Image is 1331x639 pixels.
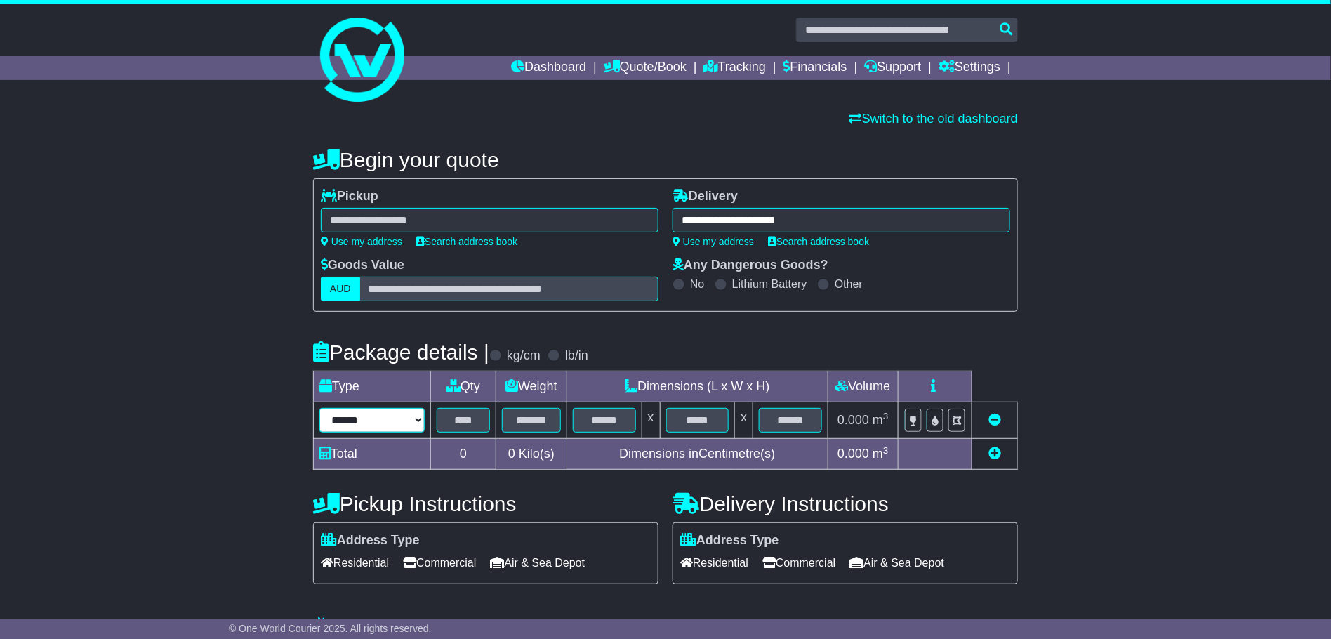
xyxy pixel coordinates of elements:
[673,189,738,204] label: Delivery
[508,447,515,461] span: 0
[673,236,754,247] a: Use my address
[604,56,687,80] a: Quote/Book
[680,552,748,574] span: Residential
[321,258,404,273] label: Goods Value
[321,236,402,247] a: Use my address
[673,258,828,273] label: Any Dangerous Goods?
[229,623,432,634] span: © One World Courier 2025. All rights reserved.
[403,552,476,574] span: Commercial
[491,552,585,574] span: Air & Sea Depot
[690,277,704,291] label: No
[673,492,1018,515] h4: Delivery Instructions
[565,348,588,364] label: lb/in
[567,371,828,402] td: Dimensions (L x W x H)
[988,413,1001,427] a: Remove this item
[988,447,1001,461] a: Add new item
[680,533,779,548] label: Address Type
[850,552,945,574] span: Air & Sea Depot
[431,371,496,402] td: Qty
[883,411,889,421] sup: 3
[873,413,889,427] span: m
[783,56,847,80] a: Financials
[507,348,541,364] label: kg/cm
[837,447,869,461] span: 0.000
[873,447,889,461] span: m
[314,439,431,470] td: Total
[313,148,1018,171] h4: Begin your quote
[496,371,567,402] td: Weight
[642,402,660,439] td: x
[313,616,1018,639] h4: Warranty & Insurance
[762,552,835,574] span: Commercial
[496,439,567,470] td: Kilo(s)
[835,277,863,291] label: Other
[321,277,360,301] label: AUD
[735,402,753,439] td: x
[321,552,389,574] span: Residential
[939,56,1000,80] a: Settings
[567,439,828,470] td: Dimensions in Centimetre(s)
[828,371,898,402] td: Volume
[883,445,889,456] sup: 3
[732,277,807,291] label: Lithium Battery
[321,533,420,548] label: Address Type
[704,56,766,80] a: Tracking
[431,439,496,470] td: 0
[321,189,378,204] label: Pickup
[313,492,658,515] h4: Pickup Instructions
[313,341,489,364] h4: Package details |
[849,112,1018,126] a: Switch to the old dashboard
[416,236,517,247] a: Search address book
[314,371,431,402] td: Type
[865,56,922,80] a: Support
[511,56,586,80] a: Dashboard
[768,236,869,247] a: Search address book
[837,413,869,427] span: 0.000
